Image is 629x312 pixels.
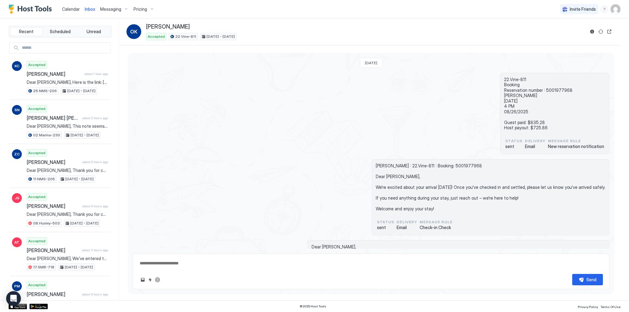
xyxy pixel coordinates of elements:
span: Dear [PERSON_NAME], Thank you for choosing to stay at our apartment. We hope you’ve enjoyed every... [27,168,108,173]
div: User profile [611,4,620,14]
button: Upload image [139,276,146,283]
a: Inbox [85,6,95,12]
span: [DATE] - [DATE] [65,176,94,182]
div: menu [601,6,608,13]
span: Dear [PERSON_NAME], We eagerly anticipate your arrival [DATE] and would appreciate knowing your e... [312,244,605,282]
a: Terms Of Use [600,303,620,310]
span: Check-in Check [420,225,452,230]
span: [DATE] - [DATE] [65,264,93,270]
span: about 2 hours ago [82,116,108,120]
span: about 4 hours ago [82,248,108,252]
span: Invite Friends [570,6,596,12]
span: JS [15,195,19,201]
span: Email [397,225,417,230]
button: Recent [10,27,43,36]
button: ChatGPT Auto Reply [154,276,161,283]
span: 22.Vine-811 Booking Reservation number : 5001977968 [PERSON_NAME] [DATE] 4 PM 08/26/2025 Guest pa... [504,77,605,131]
span: Message Rule [548,138,604,144]
span: 11.NMS-205 [33,176,55,182]
span: Accepted [28,106,45,111]
button: Quick reply [146,276,154,283]
span: New reservation notification [548,144,604,149]
span: [DATE] - [DATE] [71,132,99,138]
span: Pricing [134,6,147,12]
a: Host Tools Logo [9,5,55,14]
span: Accepted [28,194,45,200]
span: [PERSON_NAME] : 22.Vine-811 : Booking: 5001977968 Dear [PERSON_NAME], We're excited about your ar... [376,163,605,212]
span: about 1 hour ago [84,72,108,76]
button: Unread [77,27,110,36]
span: Accepted [28,282,45,288]
span: AT [14,240,19,245]
span: Dear [PERSON_NAME], Thank you for choosing to stay at our apartment. We hope you’ve enjoyed every... [27,212,108,217]
span: Privacy Policy [578,305,598,309]
span: [DATE] [365,60,377,65]
span: 02.Marina-230 [33,132,60,138]
span: OK [130,28,138,35]
span: Accepted [28,150,45,156]
span: about 5 hours ago [82,292,108,296]
a: Google Play Store [29,304,48,309]
span: [PERSON_NAME] [27,291,80,297]
span: [PERSON_NAME] [146,23,190,30]
span: Dear [PERSON_NAME], We’ve entered the apartment and collected the keyset. Our manager will hand i... [27,256,108,261]
span: Message Rule [420,219,452,225]
span: sent [377,225,394,230]
span: Accepted [148,34,165,39]
span: Accepted [28,62,45,68]
span: [DATE] - [DATE] [207,34,235,39]
span: SN [14,107,20,113]
span: about 3 hours ago [82,204,108,208]
span: Scheduled [50,29,71,34]
span: Unread [87,29,101,34]
span: © 2025 Host Tools [300,304,326,308]
a: Calendar [62,6,80,12]
span: status [377,219,394,225]
button: Sync reservation [597,28,604,35]
span: Recent [19,29,33,34]
span: 25.NMS-206 [33,88,57,94]
span: [DATE] - [DATE] [67,88,95,94]
span: [PERSON_NAME] [27,159,80,165]
a: App Store [9,304,27,309]
span: status [505,138,522,144]
span: [DATE] - [DATE] [70,220,99,226]
span: 22.Vine-811 [175,34,196,39]
span: Dear [PERSON_NAME], This note seems to have been left by a neighbor. We’re very sorry about the i... [27,123,108,129]
span: Messaging [100,6,121,12]
button: Scheduled [44,27,76,36]
span: KC [14,63,19,69]
input: Input Field [19,43,111,53]
span: sent [505,144,522,149]
span: Dear [PERSON_NAME], Here is the link: [URL][DOMAIN_NAME] [27,80,108,85]
span: PM [14,283,20,289]
span: Email [525,144,546,149]
span: Accepted [28,238,45,244]
button: Open reservation [606,28,613,35]
a: Privacy Policy [578,303,598,310]
span: 08.Huxley-503 [33,220,60,226]
div: Send [586,276,596,283]
div: tab-group [9,26,111,37]
span: Delivery [397,219,417,225]
button: Send [572,274,603,285]
span: [PERSON_NAME] [PERSON_NAME] [27,115,80,121]
span: [PERSON_NAME] [27,203,80,209]
div: Open Intercom Messenger [6,291,21,306]
span: ZC [14,151,20,157]
span: Delivery [525,138,546,144]
span: Dear [PERSON_NAME], Thank you for choosing to stay at our apartment. 📅 I’d like to confirm your r... [27,300,108,305]
span: 17.SMB-718 [33,264,54,270]
span: [PERSON_NAME] [27,71,82,77]
span: Terms Of Use [600,305,620,309]
span: about 3 hours ago [82,160,108,164]
span: [PERSON_NAME] [27,247,80,253]
button: Reservation information [588,28,596,35]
